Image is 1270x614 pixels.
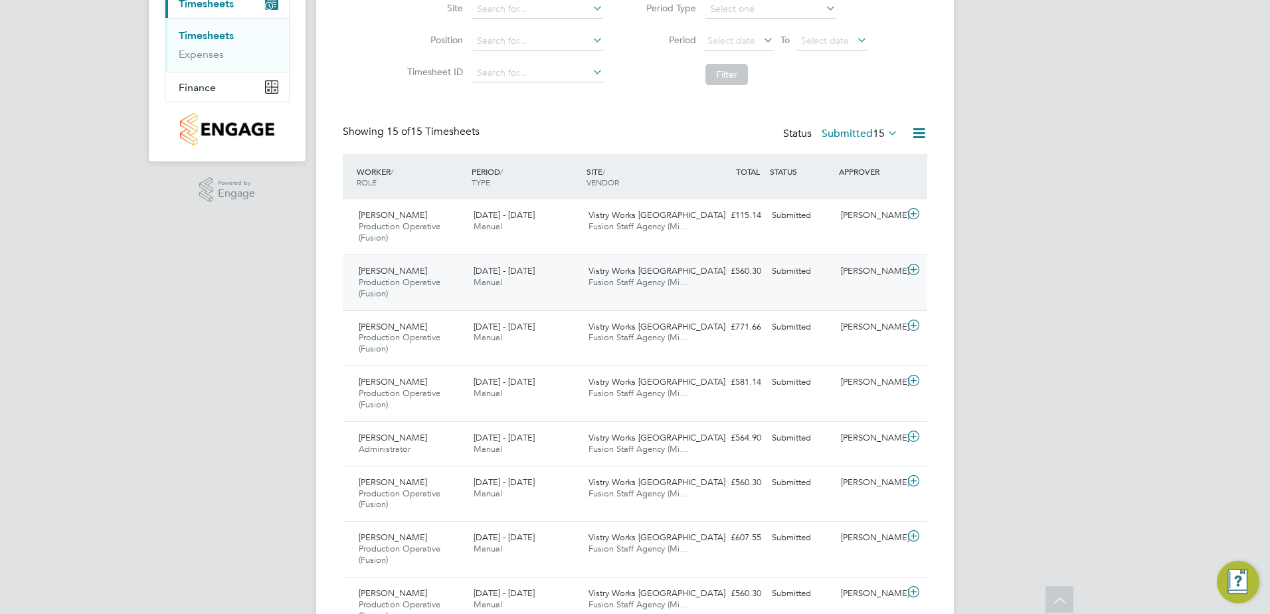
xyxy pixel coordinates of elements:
div: [PERSON_NAME] [836,205,905,227]
span: Fusion Staff Agency (Mi… [589,443,688,455]
span: / [500,166,503,177]
span: Manual [474,543,502,554]
span: Vistry Works [GEOGRAPHIC_DATA] [589,265,725,276]
div: SITE [583,159,698,194]
span: Vistry Works [GEOGRAPHIC_DATA] [589,376,725,387]
div: WORKER [353,159,468,194]
a: Expenses [179,48,224,60]
span: Engage [218,188,255,199]
div: £560.30 [697,583,767,605]
div: [PERSON_NAME] [836,260,905,282]
span: Production Operative (Fusion) [359,488,440,510]
span: [DATE] - [DATE] [474,376,535,387]
div: £560.30 [697,260,767,282]
span: Production Operative (Fusion) [359,221,440,243]
div: Submitted [767,205,836,227]
label: Position [403,34,463,46]
div: Submitted [767,527,836,549]
span: Manual [474,488,502,499]
div: PERIOD [468,159,583,194]
span: Manual [474,276,502,288]
span: Fusion Staff Agency (Mi… [589,332,688,343]
div: £560.30 [697,472,767,494]
span: Production Operative (Fusion) [359,387,440,410]
div: [PERSON_NAME] [836,316,905,338]
div: Submitted [767,260,836,282]
div: Submitted [767,583,836,605]
div: £581.14 [697,371,767,393]
div: [PERSON_NAME] [836,583,905,605]
div: Status [783,125,901,144]
span: Fusion Staff Agency (Mi… [589,276,688,288]
label: Period [636,34,696,46]
label: Period Type [636,2,696,14]
span: [PERSON_NAME] [359,209,427,221]
span: [DATE] - [DATE] [474,321,535,332]
span: [PERSON_NAME] [359,432,427,443]
div: Submitted [767,427,836,449]
input: Search for... [472,32,603,51]
span: 15 of [387,125,410,138]
span: ROLE [357,177,377,187]
span: Manual [474,387,502,399]
span: Fusion Staff Agency (Mi… [589,221,688,232]
div: £771.66 [697,316,767,338]
a: Powered byEngage [199,177,256,203]
span: TOTAL [736,166,760,177]
div: Submitted [767,316,836,338]
span: Select date [801,35,849,47]
span: Vistry Works [GEOGRAPHIC_DATA] [589,587,725,599]
span: Manual [474,221,502,232]
div: [PERSON_NAME] [836,427,905,449]
span: [PERSON_NAME] [359,532,427,543]
div: [PERSON_NAME] [836,527,905,549]
span: Vistry Works [GEOGRAPHIC_DATA] [589,432,725,443]
label: Submitted [822,127,898,140]
div: [PERSON_NAME] [836,472,905,494]
img: countryside-properties-logo-retina.png [180,113,274,146]
span: / [602,166,605,177]
span: [DATE] - [DATE] [474,265,535,276]
span: [PERSON_NAME] [359,321,427,332]
span: TYPE [472,177,490,187]
span: [PERSON_NAME] [359,476,427,488]
span: [DATE] - [DATE] [474,476,535,488]
div: APPROVER [836,159,905,183]
div: Timesheets [165,18,289,72]
span: Administrator [359,443,410,455]
div: £607.55 [697,527,767,549]
span: VENDOR [587,177,619,187]
span: Fusion Staff Agency (Mi… [589,543,688,554]
span: Vistry Works [GEOGRAPHIC_DATA] [589,532,725,543]
div: Submitted [767,371,836,393]
span: / [391,166,393,177]
span: Finance [179,81,216,94]
span: Manual [474,599,502,610]
span: Production Operative (Fusion) [359,276,440,299]
button: Engage Resource Center [1217,561,1259,603]
span: Vistry Works [GEOGRAPHIC_DATA] [589,209,725,221]
span: Select date [707,35,755,47]
span: [DATE] - [DATE] [474,432,535,443]
span: [DATE] - [DATE] [474,587,535,599]
span: [PERSON_NAME] [359,376,427,387]
span: 15 Timesheets [387,125,480,138]
span: Vistry Works [GEOGRAPHIC_DATA] [589,476,725,488]
span: Fusion Staff Agency (Mi… [589,488,688,499]
div: Submitted [767,472,836,494]
input: Search for... [472,64,603,82]
span: Production Operative (Fusion) [359,543,440,565]
span: Manual [474,332,502,343]
span: Powered by [218,177,255,189]
label: Site [403,2,463,14]
a: Timesheets [179,29,234,42]
a: Go to home page [165,113,290,146]
div: £115.14 [697,205,767,227]
span: To [776,31,794,49]
span: Fusion Staff Agency (Mi… [589,387,688,399]
div: STATUS [767,159,836,183]
label: Timesheet ID [403,66,463,78]
div: Showing [343,125,482,139]
div: £564.90 [697,427,767,449]
span: Vistry Works [GEOGRAPHIC_DATA] [589,321,725,332]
